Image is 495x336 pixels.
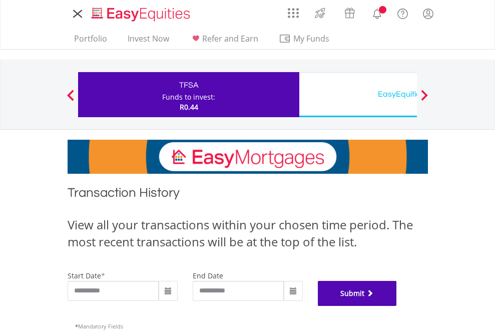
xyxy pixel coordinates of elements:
[202,33,258,44] span: Refer and Earn
[180,102,198,112] span: R0.44
[312,5,328,21] img: thrive-v2.svg
[186,34,262,49] a: Refer and Earn
[61,95,81,105] button: Previous
[70,34,111,49] a: Portfolio
[193,271,223,280] label: end date
[288,8,299,19] img: grid-menu-icon.svg
[318,281,397,306] button: Submit
[68,140,428,174] img: EasyMortage Promotion Banner
[414,95,434,105] button: Next
[68,271,101,280] label: start date
[390,3,415,23] a: FAQ's and Support
[68,184,428,206] h1: Transaction History
[124,34,173,49] a: Invest Now
[90,6,194,23] img: EasyEquities_Logo.png
[341,5,358,21] img: vouchers-v2.svg
[162,92,215,102] div: Funds to invest:
[75,322,123,330] span: Mandatory Fields
[88,3,194,23] a: Home page
[415,3,441,25] a: My Profile
[335,3,364,21] a: Vouchers
[281,3,305,19] a: AppsGrid
[68,216,428,251] div: View all your transactions within your chosen time period. The most recent transactions will be a...
[364,3,390,23] a: Notifications
[279,32,344,45] span: My Funds
[84,78,293,92] div: TFSA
